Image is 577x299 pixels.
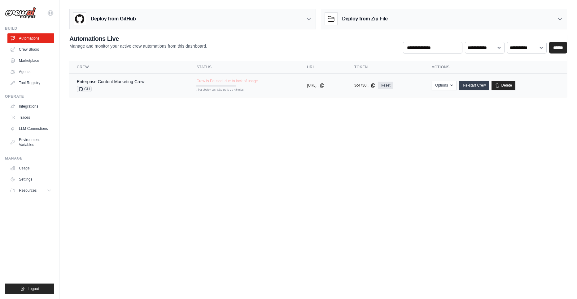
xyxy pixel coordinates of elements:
[7,67,54,77] a: Agents
[5,94,54,99] div: Operate
[189,61,299,74] th: Status
[7,124,54,134] a: LLM Connections
[546,269,577,299] iframe: Chat Widget
[5,7,36,19] img: Logo
[69,61,189,74] th: Crew
[7,101,54,111] a: Integrations
[5,156,54,161] div: Manage
[7,113,54,122] a: Traces
[91,15,136,23] h3: Deploy from GitHub
[7,45,54,54] a: Crew Studio
[196,88,236,92] div: First deploy can take up to 10 minutes
[432,81,457,90] button: Options
[459,81,489,90] a: Re-start Crew
[347,61,424,74] th: Token
[77,86,92,92] span: GH
[7,135,54,150] a: Environment Variables
[7,78,54,88] a: Tool Registry
[69,43,207,49] p: Manage and monitor your active crew automations from this dashboard.
[299,61,347,74] th: URL
[5,26,54,31] div: Build
[196,79,258,83] span: Crew is Paused, due to lack of usage
[7,56,54,66] a: Marketplace
[342,15,388,23] h3: Deploy from Zip File
[5,284,54,294] button: Logout
[69,34,207,43] h2: Automations Live
[7,174,54,184] a: Settings
[546,269,577,299] div: Chat-Widget
[73,13,86,25] img: GitHub Logo
[354,83,376,88] button: 3c4730...
[19,188,37,193] span: Resources
[28,286,39,291] span: Logout
[492,81,515,90] a: Delete
[7,33,54,43] a: Automations
[77,79,145,84] a: Enterprise Content Marketing Crew
[7,186,54,195] button: Resources
[424,61,567,74] th: Actions
[7,163,54,173] a: Usage
[378,82,393,89] a: Reset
